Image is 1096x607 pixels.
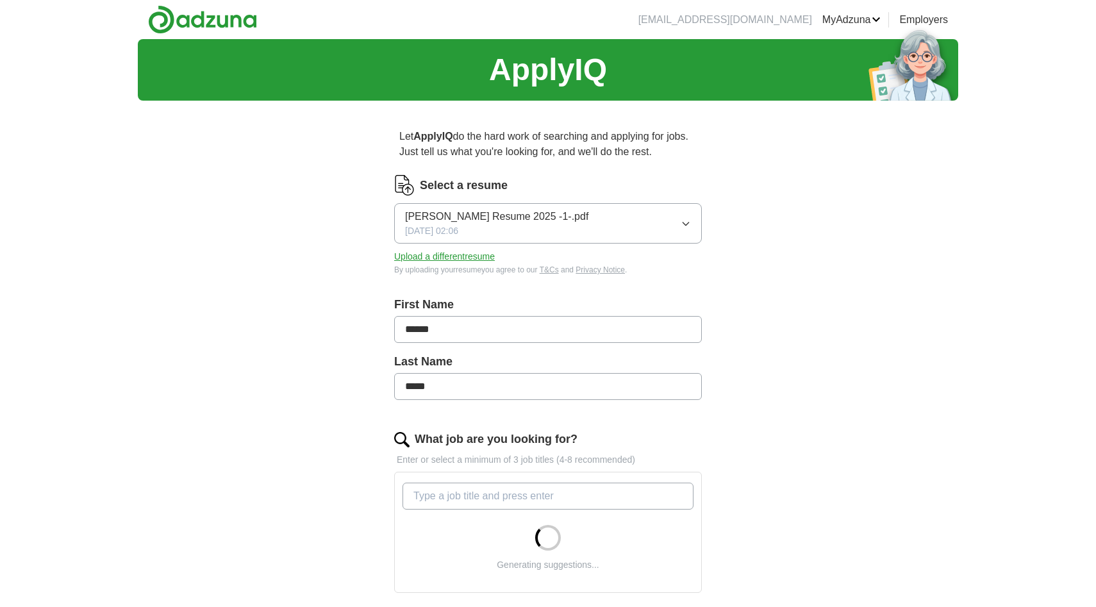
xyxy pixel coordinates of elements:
a: Employers [899,12,948,28]
label: Select a resume [420,177,508,194]
div: By uploading your resume you agree to our and . [394,264,702,276]
button: [PERSON_NAME] Resume 2025 -1-.pdf[DATE] 02:06 [394,203,702,244]
li: [EMAIL_ADDRESS][DOMAIN_NAME] [638,12,812,28]
span: [DATE] 02:06 [405,224,458,238]
img: CV Icon [394,175,415,195]
p: Let do the hard work of searching and applying for jobs. Just tell us what you're looking for, an... [394,124,702,165]
span: [PERSON_NAME] Resume 2025 -1-.pdf [405,209,588,224]
a: Privacy Notice [576,265,625,274]
p: Enter or select a minimum of 3 job titles (4-8 recommended) [394,453,702,467]
label: First Name [394,296,702,313]
img: search.png [394,432,410,447]
input: Type a job title and press enter [403,483,693,510]
label: Last Name [394,353,702,370]
strong: ApplyIQ [413,131,453,142]
img: Adzuna logo [148,5,257,34]
a: MyAdzuna [822,12,881,28]
a: T&Cs [540,265,559,274]
label: What job are you looking for? [415,431,577,448]
h1: ApplyIQ [489,47,607,93]
button: Upload a differentresume [394,250,495,263]
div: Generating suggestions... [497,558,599,572]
